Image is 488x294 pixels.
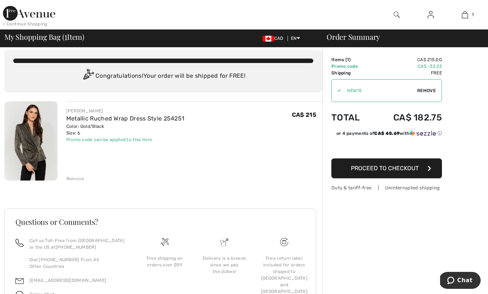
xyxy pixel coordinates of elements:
img: Free shipping on orders over $99 [161,238,169,246]
td: Free [372,70,442,76]
a: Sign In [422,10,440,20]
div: Color: Gold/Black Size: 6 [66,123,185,136]
span: Proceed to Checkout [351,165,419,172]
div: < Continue Shopping [3,21,48,27]
div: Order Summary [318,33,484,41]
p: Dial [PHONE_NUMBER] From All Other Countries [29,256,126,270]
iframe: PayPal-paypal [331,139,442,156]
div: Promo code can be applied to this item [66,136,185,143]
img: 1ère Avenue [3,6,55,21]
iframe: Opens a widget where you can chat to one of our agents [440,272,481,290]
a: [EMAIL_ADDRESS][DOMAIN_NAME] [29,278,106,283]
span: EN [291,36,300,41]
td: CA$ 215.00 [372,56,442,63]
td: Promo code [331,63,372,70]
button: Proceed to Checkout [331,158,442,178]
img: Free shipping on orders over $99 [280,238,288,246]
p: Call us Toll-Free from [GEOGRAPHIC_DATA] or the US at [29,237,126,251]
input: Promo code [341,80,417,102]
img: Sezzle [409,130,436,137]
td: Items ( ) [331,56,372,63]
span: CAD [262,36,286,41]
div: Congratulations! Your order will be shipped for FREE! [13,69,313,84]
span: My Shopping Bag ( Item) [4,33,84,41]
h3: Questions or Comments? [15,218,305,225]
div: Remove [66,175,84,182]
span: CA$ 215 [292,111,316,118]
img: search the website [394,10,400,19]
span: CA$ 45.69 [374,131,400,136]
span: 1 [65,31,67,41]
img: call [15,239,24,247]
img: email [15,277,24,285]
div: or 4 payments of with [337,130,442,137]
div: Delivery is a breeze since we pay the duties! [201,255,248,275]
div: Free shipping on orders over $99 [141,255,189,268]
a: [PHONE_NUMBER] [56,245,96,250]
img: My Bag [462,10,468,19]
td: Shipping [331,70,372,76]
div: Duty & tariff-free | Uninterrupted shipping [331,184,442,191]
img: Congratulation2.svg [81,69,95,84]
img: Metallic Ruched Wrap Dress Style 254251 [4,101,57,181]
td: Total [331,105,372,130]
img: My Info [428,10,434,19]
img: Canadian Dollar [262,36,274,42]
span: Remove [417,87,436,94]
div: [PERSON_NAME] [66,108,185,114]
div: ✔ [332,87,341,94]
td: CA$ 182.75 [372,105,442,130]
img: Delivery is a breeze since we pay the duties! [220,238,229,246]
span: 1 [472,11,474,18]
div: or 4 payments ofCA$ 45.69withSezzle Click to learn more about Sezzle [331,130,442,139]
span: 1 [347,57,349,62]
a: Metallic Ruched Wrap Dress Style 254251 [66,115,185,122]
a: 1 [448,10,482,19]
td: CA$ -32.25 [372,63,442,70]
